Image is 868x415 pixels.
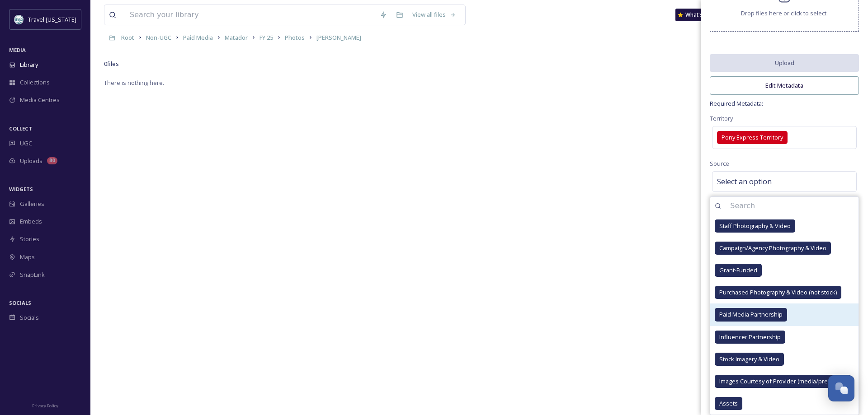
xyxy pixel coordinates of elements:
[146,32,171,43] a: Non-UGC
[9,47,26,53] span: MEDIA
[146,33,171,42] span: Non-UGC
[20,313,39,322] span: Socials
[741,9,828,18] span: Drop files here or click to select.
[719,355,779,364] span: Stock Imagery & Video
[20,200,44,208] span: Galleries
[20,78,50,87] span: Collections
[20,61,38,69] span: Library
[47,157,57,164] div: 80
[710,99,859,108] span: Required Metadata:
[104,79,164,87] span: There is nothing here.
[121,32,134,43] a: Root
[9,299,31,306] span: SOCIALS
[710,76,859,95] button: Edit Metadata
[285,33,305,42] span: Photos
[316,32,361,43] a: [PERSON_NAME]
[722,133,783,142] span: Pony Express Territory
[719,310,783,319] span: Paid Media Partnership
[719,377,846,386] span: Images Courtesy of Provider (media/press kits)
[104,60,119,68] span: 0 file s
[828,375,854,401] button: Open Chat
[719,244,826,252] span: Campaign/Agency Photography & Video
[20,270,45,279] span: SnapLink
[710,159,729,168] span: Source
[719,266,757,275] span: Grant-Funded
[32,400,58,410] a: Privacy Policy
[259,32,273,43] a: FY 25
[14,15,24,24] img: download.jpeg
[20,157,42,165] span: Uploads
[32,403,58,409] span: Privacy Policy
[719,399,738,408] span: Assets
[259,33,273,42] span: FY 25
[710,114,733,122] span: Territory
[225,33,248,42] span: Matador
[20,235,39,243] span: Stories
[719,333,781,341] span: Influencer Partnership
[28,15,76,23] span: Travel [US_STATE]
[20,217,42,226] span: Embeds
[726,196,859,216] input: Search
[9,186,33,192] span: WIDGETS
[183,32,213,43] a: Paid Media
[719,288,837,297] span: Purchased Photography & Video (not stock)
[9,125,32,132] span: COLLECT
[121,33,134,42] span: Root
[125,5,375,25] input: Search your library
[675,9,721,21] a: What's New
[717,176,772,187] span: Select an option
[316,33,361,42] span: [PERSON_NAME]
[710,54,859,72] button: Upload
[225,32,248,43] a: Matador
[20,139,32,148] span: UGC
[20,253,35,261] span: Maps
[285,32,305,43] a: Photos
[719,222,791,230] span: Staff Photography & Video
[408,6,461,23] a: View all files
[183,33,213,42] span: Paid Media
[20,96,60,104] span: Media Centres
